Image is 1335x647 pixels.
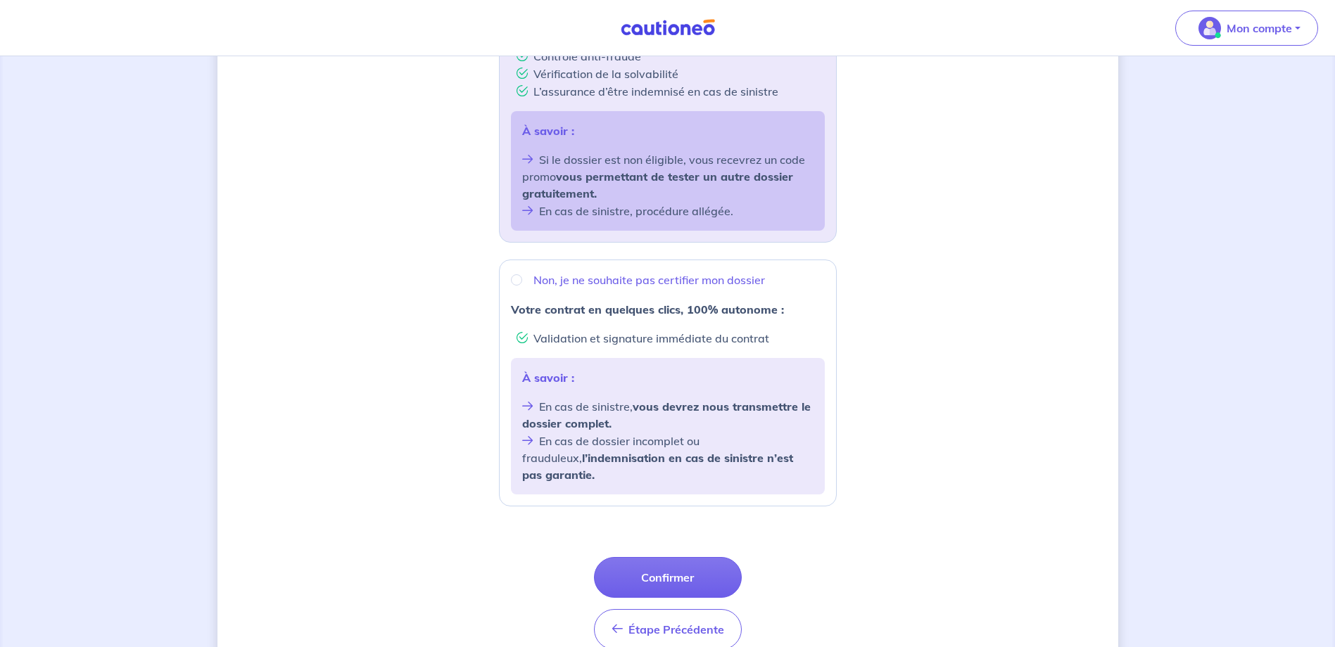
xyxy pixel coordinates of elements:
li: Si le dossier est non éligible, vous recevrez un code promo [522,150,814,202]
strong: À savoir : [522,124,574,138]
button: illu_account_valid_menu.svgMon compte [1175,11,1318,46]
strong: vous devrez nous transmettre le dossier complet. [522,399,811,430]
li: L’assurance d’être indemnisé en cas de sinistre [517,82,825,100]
img: Cautioneo [615,19,721,37]
strong: À savoir : [522,371,574,385]
li: Vérification de la solvabilité [517,65,825,82]
strong: vous permettant de tester un autre dossier gratuitement. [522,169,793,200]
li: En cas de dossier incomplet ou frauduleux, [522,432,814,483]
button: Confirmer [594,557,742,598]
li: En cas de sinistre, procédure allégée. [522,202,814,219]
li: Validation et signature immédiate du contrat [517,329,825,347]
li: En cas de sinistre, [522,397,814,432]
strong: l’indemnisation en cas de sinistre n’est pas garantie. [522,451,793,482]
p: Mon compte [1227,20,1292,37]
strong: Votre contrat en quelques clics, 100% autonome : [511,302,784,316]
img: illu_account_valid_menu.svg [1198,17,1221,39]
span: Étape Précédente [628,622,724,636]
p: Non, je ne souhaite pas certifier mon dossier [533,271,765,288]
